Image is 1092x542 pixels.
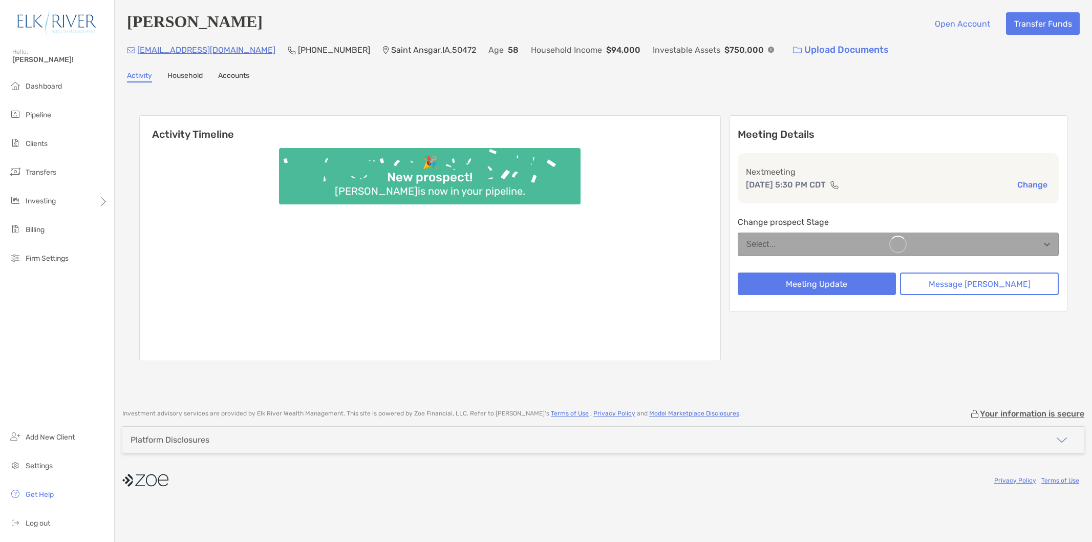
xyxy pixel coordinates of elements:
[9,79,22,92] img: dashboard icon
[288,46,296,54] img: Phone Icon
[653,44,720,56] p: Investable Assets
[1006,12,1080,35] button: Transfer Funds
[593,410,635,417] a: Privacy Policy
[9,488,22,500] img: get-help icon
[26,139,48,148] span: Clients
[1014,179,1051,190] button: Change
[127,47,135,53] img: Email Icon
[26,433,75,442] span: Add New Client
[418,155,442,170] div: 🎉
[786,39,895,61] a: Upload Documents
[12,4,102,41] img: Zoe Logo
[551,410,589,417] a: Terms of Use
[738,216,1059,228] p: Change prospect Stage
[793,47,802,54] img: button icon
[26,462,53,470] span: Settings
[9,194,22,206] img: investing icon
[26,168,56,177] span: Transfers
[26,197,56,205] span: Investing
[9,108,22,120] img: pipeline icon
[131,435,209,445] div: Platform Disclosures
[724,44,764,56] p: $750,000
[26,490,54,499] span: Get Help
[900,273,1059,295] button: Message [PERSON_NAME]
[331,185,529,197] div: [PERSON_NAME] is now in your pipeline.
[9,137,22,149] img: clients icon
[12,55,108,64] span: [PERSON_NAME]!
[9,223,22,235] img: billing icon
[9,430,22,443] img: add_new_client icon
[122,469,168,492] img: company logo
[9,165,22,178] img: transfers icon
[127,12,263,35] h4: [PERSON_NAME]
[830,181,839,189] img: communication type
[9,516,22,529] img: logout icon
[127,71,152,82] a: Activity
[980,409,1084,419] p: Your information is secure
[649,410,739,417] a: Model Marketplace Disclosures
[927,12,998,35] button: Open Account
[167,71,203,82] a: Household
[383,170,477,185] div: New prospect!
[218,71,249,82] a: Accounts
[746,165,1051,178] p: Next meeting
[768,47,774,53] img: Info Icon
[994,477,1036,484] a: Privacy Policy
[26,254,69,263] span: Firm Settings
[382,46,389,54] img: Location Icon
[508,44,519,56] p: 58
[26,82,62,91] span: Dashboard
[26,111,51,119] span: Pipeline
[1056,434,1068,446] img: icon arrow
[9,459,22,471] img: settings icon
[137,44,275,56] p: [EMAIL_ADDRESS][DOMAIN_NAME]
[391,44,476,56] p: Saint Ansgar , IA , 50472
[738,273,896,295] button: Meeting Update
[26,225,45,234] span: Billing
[9,252,22,264] img: firm-settings icon
[488,44,504,56] p: Age
[140,116,720,140] h6: Activity Timeline
[738,128,1059,141] p: Meeting Details
[122,410,741,418] p: Investment advisory services are provided by Elk River Wealth Management . This site is powered b...
[531,44,602,56] p: Household Income
[298,44,370,56] p: [PHONE_NUMBER]
[746,178,826,191] p: [DATE] 5:30 PM CDT
[26,519,50,528] span: Log out
[1041,477,1079,484] a: Terms of Use
[279,148,581,196] img: Confetti
[606,44,640,56] p: $94,000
